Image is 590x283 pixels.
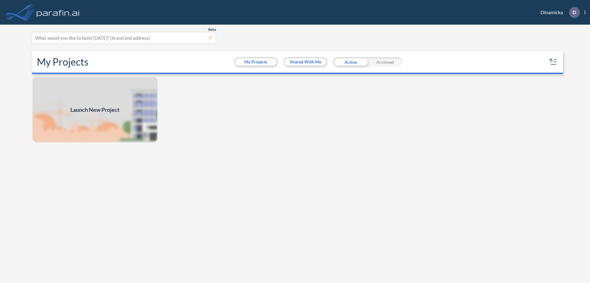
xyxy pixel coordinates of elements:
[35,6,81,18] img: logo
[70,106,120,114] span: Launch New Project
[548,57,558,67] button: sort
[572,10,576,15] p: D
[368,57,403,67] div: Archived
[285,58,326,66] button: Shared With Me
[208,27,216,32] span: Beta
[333,57,368,67] div: Active
[32,76,158,143] img: add
[531,7,585,18] div: Dinamicka
[235,58,277,66] button: My Projects
[37,56,88,68] h2: My Projects
[32,76,158,143] a: Launch New Project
